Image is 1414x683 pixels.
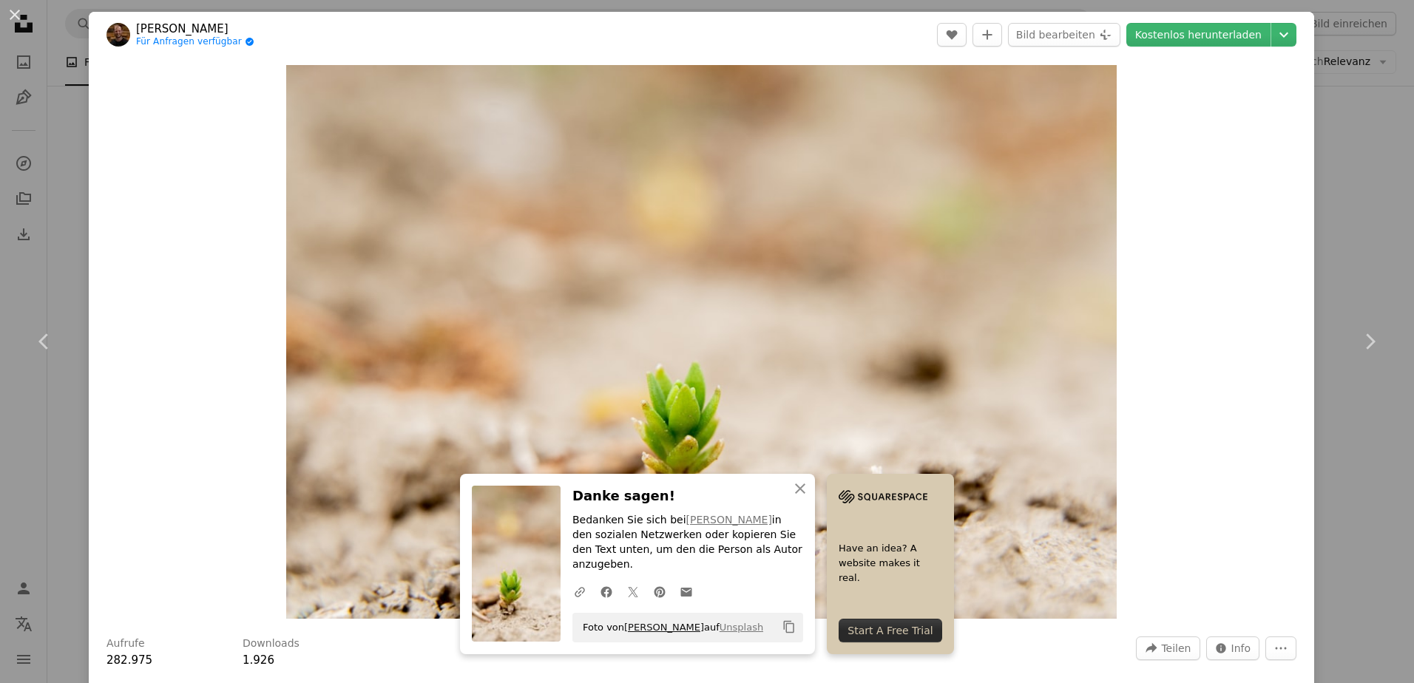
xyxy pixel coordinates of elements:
[106,636,145,651] h3: Aufrufe
[106,653,152,667] span: 282.975
[937,23,967,47] button: Gefällt mir
[620,577,646,606] a: Auf Twitter teilen
[777,614,802,639] button: In die Zwischenablage kopieren
[286,65,1117,619] button: Dieses Bild heranzoomen
[839,540,942,585] span: Have an idea? A website makes it real.
[593,577,620,606] a: Auf Facebook teilen
[839,618,942,642] div: Start A Free Trial
[1126,23,1271,47] a: Kostenlos herunterladen
[243,636,300,651] h3: Downloads
[243,653,274,667] span: 1.926
[1271,23,1296,47] button: Downloadgröße auswählen
[1161,637,1191,659] span: Teilen
[572,513,803,572] p: Bedanken Sie sich bei in den sozialen Netzwerken oder kopieren Sie den Text unten, um den die Per...
[1206,636,1260,660] button: Statistiken zu diesem Bild
[1325,271,1414,412] a: Weiter
[827,474,954,653] a: Have an idea? A website makes it real.Start A Free Trial
[1231,637,1251,659] span: Info
[1008,23,1120,47] button: Bild bearbeiten
[136,36,254,48] a: Für Anfragen verfügbar
[624,621,704,632] a: [PERSON_NAME]
[1265,636,1296,660] button: Weitere Aktionen
[136,21,254,36] a: [PERSON_NAME]
[646,577,673,606] a: Auf Pinterest teilen
[286,65,1117,619] img: grüne Pflanze auf braunem Boden
[686,514,772,526] a: [PERSON_NAME]
[1136,636,1200,660] button: Dieses Bild teilen
[972,23,1002,47] button: Zu Kollektion hinzufügen
[572,486,803,507] h3: Danke sagen!
[720,621,763,632] a: Unsplash
[575,615,763,639] span: Foto von auf
[839,486,927,508] img: file-1705255347840-230a6ab5bca9image
[673,577,700,606] a: Via E-Mail teilen teilen
[106,23,130,47] img: Zum Profil von Tim Umphreys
